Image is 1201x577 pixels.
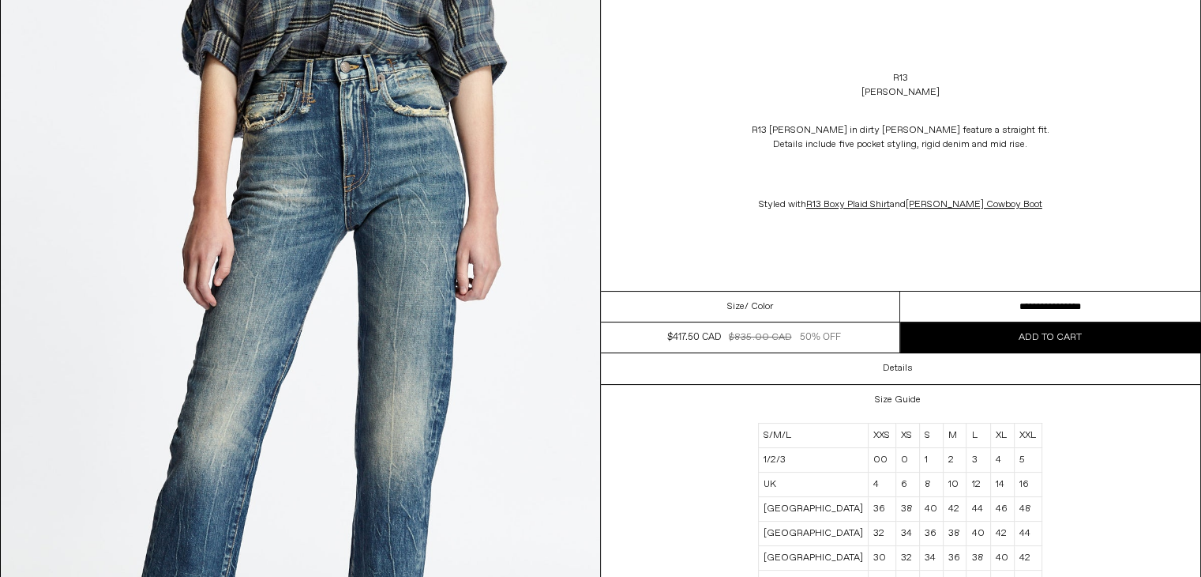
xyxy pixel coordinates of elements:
[966,472,990,496] td: 12
[1015,521,1042,545] td: 44
[729,330,791,345] div: $835.00 CAD
[990,472,1014,496] td: 14
[1015,447,1042,472] td: 5
[869,545,896,570] td: 30
[752,124,1049,151] span: R13 [PERSON_NAME] in dirty [PERSON_NAME] feature a straight fit. Details include five pocket styl...
[966,545,990,570] td: 38
[1015,423,1042,447] td: XXL
[1015,496,1042,521] td: 48
[944,472,966,496] td: 10
[869,472,896,496] td: 4
[966,521,990,545] td: 40
[727,300,745,314] span: Size
[667,330,721,345] div: $417.50 CAD
[893,71,908,85] a: R13
[990,423,1014,447] td: XL
[944,423,966,447] td: M
[896,472,919,496] td: 6
[875,394,921,405] h3: Size Guide
[869,423,896,447] td: XXS
[1015,472,1042,496] td: 16
[990,447,1014,472] td: 4
[944,545,966,570] td: 36
[759,198,1042,211] span: Styled with and
[900,322,1200,353] button: Add to cart
[919,447,943,472] td: 1
[1015,545,1042,570] td: 42
[919,496,943,521] td: 40
[990,496,1014,521] td: 46
[861,85,940,100] div: [PERSON_NAME]
[966,423,990,447] td: L
[944,496,966,521] td: 42
[759,472,869,496] td: UK
[896,496,919,521] td: 38
[1019,331,1082,344] span: Add to cart
[759,521,869,545] td: [GEOGRAPHIC_DATA]
[919,521,943,545] td: 36
[883,363,913,374] h3: Details
[966,447,990,472] td: 3
[869,496,896,521] td: 36
[896,423,919,447] td: XS
[919,472,943,496] td: 8
[745,300,773,314] span: / Color
[919,545,943,570] td: 34
[759,545,869,570] td: [GEOGRAPHIC_DATA]
[944,447,966,472] td: 2
[759,496,869,521] td: [GEOGRAPHIC_DATA]
[990,521,1014,545] td: 42
[896,521,919,545] td: 34
[990,545,1014,570] td: 40
[869,521,896,545] td: 32
[944,521,966,545] td: 38
[966,496,990,521] td: 44
[869,447,896,472] td: 00
[896,447,919,472] td: 0
[759,447,869,472] td: 1/2/3
[906,198,1042,211] a: [PERSON_NAME] Cowboy Boot
[896,545,919,570] td: 32
[759,423,869,447] td: S/M/L
[919,423,943,447] td: S
[800,330,841,345] div: 50% OFF
[806,198,890,211] a: R13 Boxy Plaid Shirt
